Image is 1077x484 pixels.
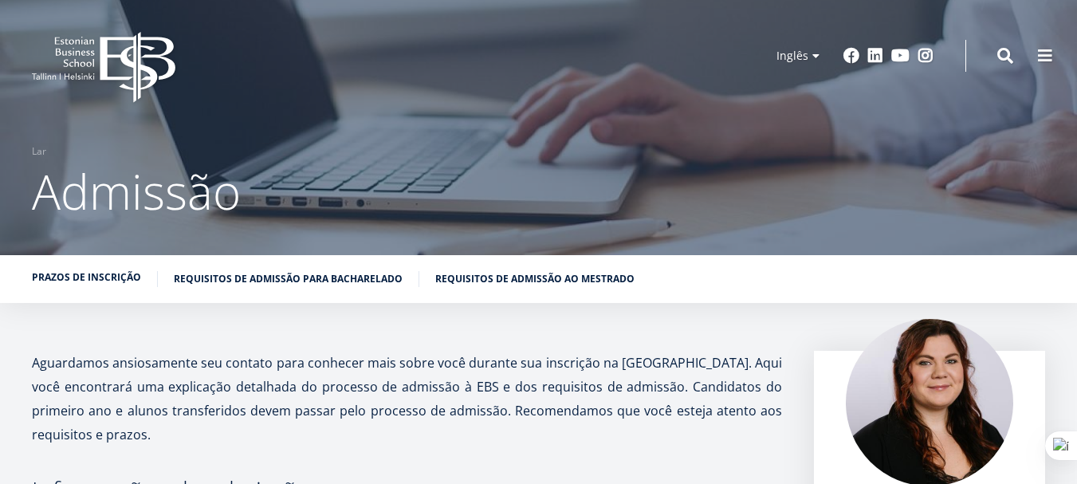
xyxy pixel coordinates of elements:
[435,272,635,285] font: Requisitos de admissão ao mestrado
[435,271,635,287] a: Requisitos de admissão ao mestrado
[32,270,141,285] a: Prazos de inscrição
[32,270,141,284] font: Prazos de inscrição
[32,354,782,443] font: Aguardamos ansiosamente seu contato para conhecer mais sobre você durante sua inscrição na [GEOGR...
[174,272,403,285] font: Requisitos de admissão para bacharelado
[174,271,403,287] a: Requisitos de admissão para bacharelado
[32,144,46,159] a: Lar
[32,159,241,224] font: Admissão
[32,144,46,158] font: Lar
